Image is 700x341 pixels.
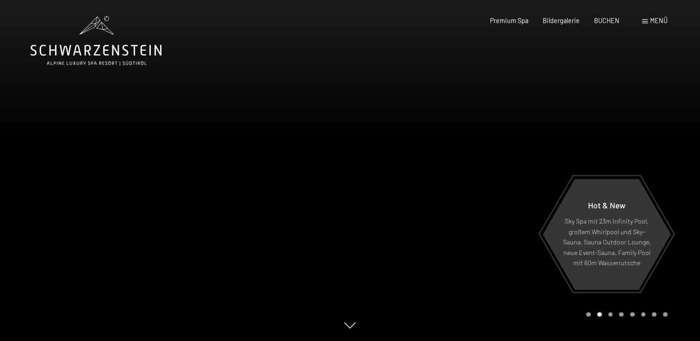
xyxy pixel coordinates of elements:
[563,216,651,268] p: Sky Spa mit 23m Infinity Pool, großem Whirlpool und Sky-Sauna, Sauna Outdoor Lounge, neue Event-S...
[542,178,671,290] a: Hot & New Sky Spa mit 23m Infinity Pool, großem Whirlpool und Sky-Sauna, Sauna Outdoor Lounge, ne...
[597,312,602,317] div: Carousel Page 2 (Current Slide)
[650,17,668,24] span: Menü
[630,312,635,317] div: Carousel Page 5
[619,312,624,317] div: Carousel Page 4
[490,17,528,24] a: Premium Spa
[586,312,591,317] div: Carousel Page 1
[583,312,667,317] div: Carousel Pagination
[594,17,619,24] a: BUCHEN
[641,312,646,317] div: Carousel Page 6
[652,312,657,317] div: Carousel Page 7
[588,200,626,210] span: Hot & New
[663,312,668,317] div: Carousel Page 8
[543,17,580,24] a: Bildergalerie
[608,312,613,317] div: Carousel Page 3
